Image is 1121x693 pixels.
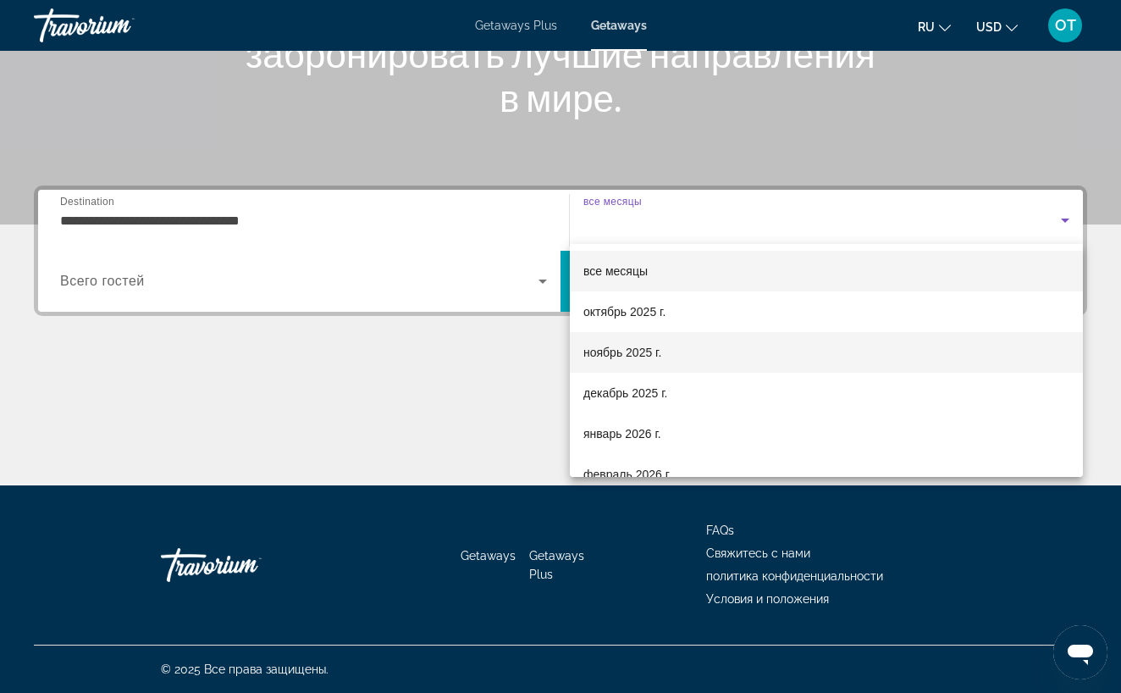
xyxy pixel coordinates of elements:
[583,302,665,322] span: октябрь 2025 г.
[583,264,648,278] span: все месяцы
[583,342,661,363] span: ноябрь 2025 г.
[1053,625,1107,679] iframe: Кнопка запуска окна обмена сообщениями
[583,383,667,403] span: декабрь 2025 г.
[583,424,661,444] span: январь 2026 г.
[583,464,671,485] span: февраль 2026 г.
